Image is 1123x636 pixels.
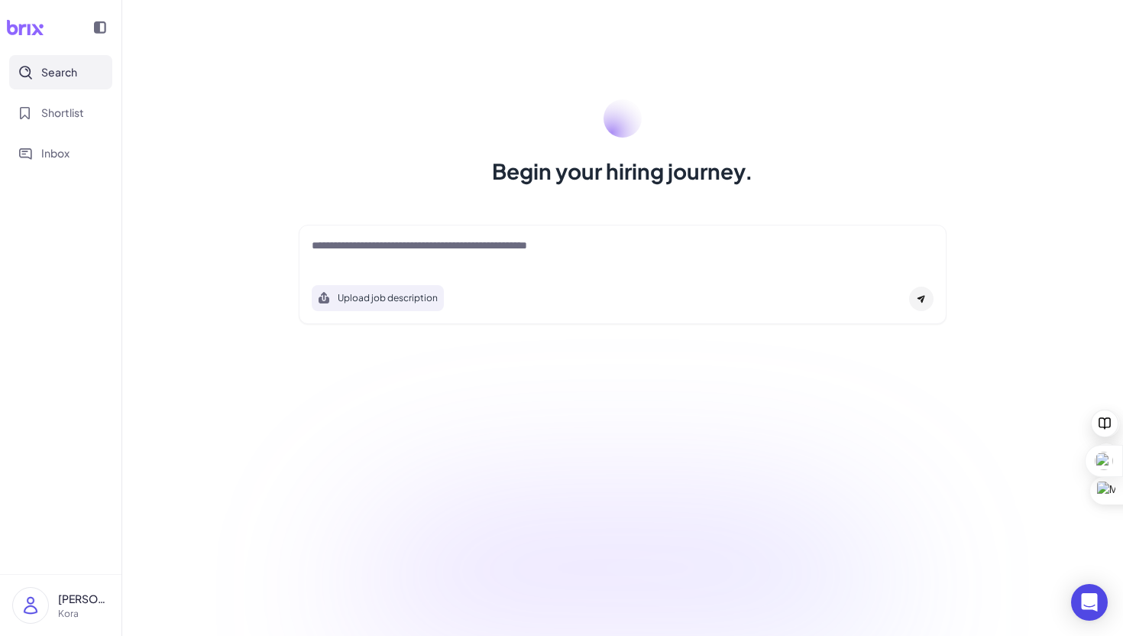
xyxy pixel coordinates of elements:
button: Inbox [9,136,112,170]
p: [PERSON_NAME] [58,591,109,607]
span: Inbox [41,145,70,161]
button: Shortlist [9,96,112,130]
span: Shortlist [41,105,84,121]
p: Kora [58,607,109,621]
button: Search [9,55,112,89]
span: Search [41,64,77,80]
img: user_logo.png [13,588,48,623]
div: Open Intercom Messenger [1071,584,1108,621]
h1: Begin your hiring journey. [492,156,753,187]
button: Search using job description [312,285,444,311]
